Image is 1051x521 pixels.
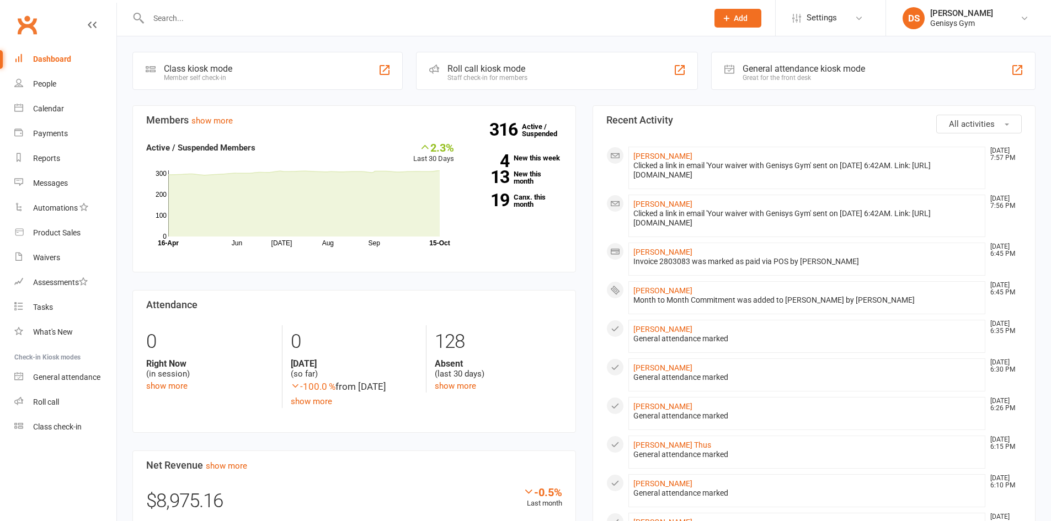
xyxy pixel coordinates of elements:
[14,221,116,245] a: Product Sales
[14,171,116,196] a: Messages
[633,200,692,208] a: [PERSON_NAME]
[33,55,71,63] div: Dashboard
[633,334,981,343] div: General attendance marked
[471,154,562,162] a: 4New this week
[14,196,116,221] a: Automations
[714,9,761,28] button: Add
[903,7,925,29] div: DS
[949,119,995,129] span: All activities
[14,47,116,72] a: Dashboard
[146,115,562,126] h3: Members
[471,170,562,185] a: 13New this month
[633,479,692,488] a: [PERSON_NAME]
[522,115,570,146] a: 316Active / Suspended
[33,398,59,406] div: Roll call
[435,358,562,369] strong: Absent
[14,390,116,415] a: Roll call
[146,358,274,369] strong: Right Now
[633,450,981,459] div: General attendance marked
[33,422,82,431] div: Class check-in
[14,415,116,439] a: Class kiosk mode
[633,411,981,421] div: General attendance marked
[33,327,73,336] div: What's New
[435,358,562,379] div: (last 30 days)
[14,72,116,96] a: People
[985,475,1021,489] time: [DATE] 6:10 PM
[633,209,981,228] div: Clicked a link in email 'Your waiver with Genisys Gym' sent on [DATE] 6:42AM. Link: [URL][DOMAIN_...
[146,143,255,153] strong: Active / Suspended Members
[633,152,692,160] a: [PERSON_NAME]
[523,486,562,498] div: -0.5%
[633,257,981,266] div: Invoice 2803083 was marked as paid via POS by [PERSON_NAME]
[291,381,335,392] span: -100.0 %
[14,295,116,320] a: Tasks
[33,179,68,187] div: Messages
[413,141,454,165] div: Last 30 Days
[291,325,418,358] div: 0
[435,325,562,358] div: 128
[734,14,748,23] span: Add
[743,63,865,74] div: General attendance kiosk mode
[14,320,116,345] a: What's New
[33,203,78,212] div: Automations
[33,373,100,382] div: General attendance
[33,278,88,287] div: Assessments
[633,161,981,180] div: Clicked a link in email 'Your waiver with Genisys Gym' sent on [DATE] 6:42AM. Link: [URL][DOMAIN_...
[930,18,993,28] div: Genisys Gym
[13,11,41,39] a: Clubworx
[146,299,562,310] h3: Attendance
[146,460,562,471] h3: Net Revenue
[633,488,981,498] div: General attendance marked
[743,74,865,82] div: Great for the front desk
[447,63,527,74] div: Roll call kiosk mode
[146,381,188,391] a: show more
[291,358,418,379] div: (so far)
[930,8,993,18] div: [PERSON_NAME]
[14,146,116,171] a: Reports
[413,141,454,153] div: 2.3%
[985,320,1021,335] time: [DATE] 6:35 PM
[435,381,476,391] a: show more
[489,121,522,138] strong: 316
[33,129,68,138] div: Payments
[164,74,232,82] div: Member self check-in
[633,441,711,449] a: [PERSON_NAME] Thus
[291,379,418,394] div: from [DATE]
[14,245,116,270] a: Waivers
[14,365,116,390] a: General attendance kiosk mode
[633,286,692,295] a: [PERSON_NAME]
[985,282,1021,296] time: [DATE] 6:45 PM
[145,10,700,26] input: Search...
[985,147,1021,162] time: [DATE] 7:57 PM
[291,358,418,369] strong: [DATE]
[14,121,116,146] a: Payments
[447,74,527,82] div: Staff check-in for members
[633,363,692,372] a: [PERSON_NAME]
[471,192,509,208] strong: 19
[191,116,233,126] a: show more
[606,115,1022,126] h3: Recent Activity
[471,194,562,208] a: 19Canx. this month
[985,398,1021,412] time: [DATE] 6:26 PM
[146,358,274,379] div: (in session)
[33,154,60,163] div: Reports
[14,270,116,295] a: Assessments
[633,373,981,382] div: General attendance marked
[633,248,692,256] a: [PERSON_NAME]
[33,253,60,262] div: Waivers
[206,461,247,471] a: show more
[33,104,64,113] div: Calendar
[33,303,53,311] div: Tasks
[471,169,509,185] strong: 13
[291,396,332,406] a: show more
[985,359,1021,373] time: [DATE] 6:30 PM
[33,228,81,237] div: Product Sales
[936,115,1022,133] button: All activities
[633,402,692,411] a: [PERSON_NAME]
[146,325,274,358] div: 0
[633,296,981,305] div: Month to Month Commitment was added to [PERSON_NAME] by [PERSON_NAME]
[807,6,837,30] span: Settings
[33,79,56,88] div: People
[985,195,1021,210] time: [DATE] 7:56 PM
[523,486,562,509] div: Last month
